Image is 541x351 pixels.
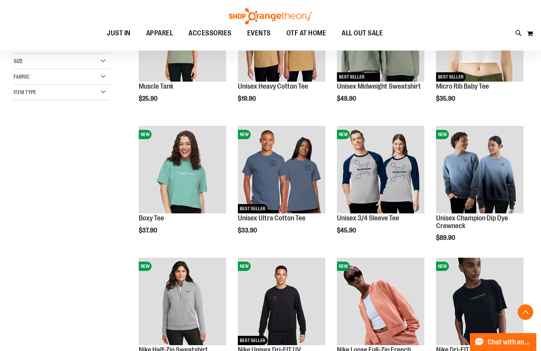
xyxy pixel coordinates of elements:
[470,333,537,351] button: Chat with an Expert
[337,258,424,345] img: Nike Loose Full-Zip French Terry Hoodie
[146,24,173,42] span: APPAREL
[337,126,424,213] img: Unisex 3/4 Sleeve Tee
[14,73,30,80] span: Fabric
[14,89,36,95] span: Item Type
[238,204,267,213] span: BEST SELLER
[436,214,508,230] a: Unisex Champion Dip Dye Crewneck
[238,214,305,222] a: Unisex Ultra Cotton Tee
[337,262,350,271] span: NEW
[238,82,308,90] a: Unisex Heavy Cotton Tee
[238,126,325,213] img: Unisex Ultra Cotton Tee
[432,122,527,261] div: product
[436,258,524,346] a: Nike Dri-FIT Cropped Short-SleeveNEW
[238,258,325,345] img: Nike Unisex Dri-FIT UV Crewneck
[107,24,131,42] span: JUST IN
[337,258,424,346] a: Nike Loose Full-Zip French Terry HoodieNEW
[238,130,251,139] span: NEW
[238,95,257,102] span: $19.90
[139,258,226,346] a: Nike Half-Zip SweatshirtNEW
[436,234,456,241] span: $89.90
[238,262,251,271] span: NEW
[337,214,399,222] a: Unisex 3/4 Sleeve Tee
[436,95,456,102] span: $35.90
[139,95,159,102] span: $25.90
[337,95,357,102] span: $49.90
[337,130,350,139] span: NEW
[436,262,449,271] span: NEW
[518,304,533,320] button: Back To Top
[238,126,325,215] a: Unisex Ultra Cotton TeeNEWBEST SELLER
[234,122,329,254] div: product
[14,58,23,64] span: Size
[333,122,428,254] div: product
[139,126,226,215] a: Boxy TeeNEW
[228,8,313,24] img: Shop Orangetheory
[188,24,232,42] span: ACCESSORIES
[139,82,173,90] a: Muscle Tank
[139,227,158,234] span: $37.90
[337,82,421,90] a: Unisex Midweight Sweatshirt
[436,126,524,215] a: Unisex Champion Dip Dye CrewneckNEW
[436,130,449,139] span: NEW
[139,214,164,222] a: Boxy Tee
[139,258,226,345] img: Nike Half-Zip Sweatshirt
[238,258,325,346] a: Nike Unisex Dri-FIT UV CrewneckNEWBEST SELLER
[337,126,424,215] a: Unisex 3/4 Sleeve TeeNEW
[337,72,366,82] span: BEST SELLER
[436,82,489,90] a: Micro Rib Baby Tee
[247,24,271,42] span: EVENTS
[436,126,524,213] img: Unisex Champion Dip Dye Crewneck
[139,126,226,213] img: Boxy Tee
[436,72,466,82] span: BEST SELLER
[238,227,258,234] span: $33.90
[139,130,152,139] span: NEW
[238,336,267,345] span: BEST SELLER
[286,24,326,42] span: OTF AT HOME
[135,122,230,254] div: product
[488,339,532,346] span: Chat with an Expert
[436,258,524,345] img: Nike Dri-FIT Cropped Short-Sleeve
[342,24,383,42] span: ALL OUT SALE
[337,227,357,234] span: $45.90
[139,262,152,271] span: NEW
